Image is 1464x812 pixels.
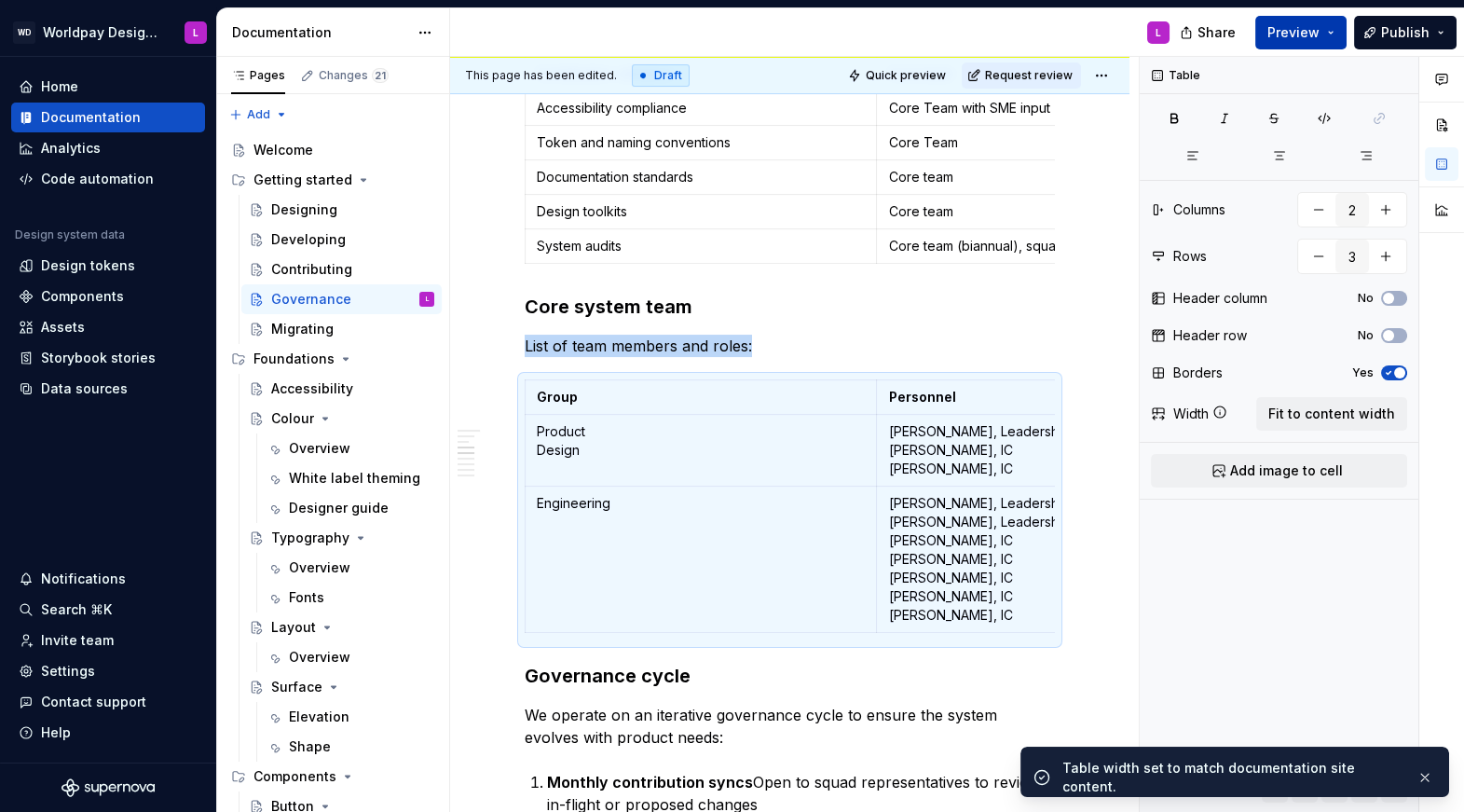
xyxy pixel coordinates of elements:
a: Assets [11,312,205,342]
div: Data sources [41,379,128,398]
button: Quick preview [842,62,954,89]
div: Rows [1173,247,1207,266]
p: [PERSON_NAME], Leadership [PERSON_NAME], Leadership [PERSON_NAME], IC [PERSON_NAME], IC [PERSON_N... [888,494,1217,625]
span: Publish [1381,23,1430,42]
div: Contributing [271,260,352,279]
div: Designer guide [289,499,389,517]
p: Core Team [888,133,1217,152]
div: Settings [41,662,95,681]
p: Core team [888,168,1217,186]
button: Share [1170,16,1248,49]
a: Colour [241,404,442,434]
div: Width [1173,405,1209,423]
div: Table width set to match documentation site content. [1062,759,1402,796]
strong: Group [537,389,578,405]
div: L [426,290,429,309]
div: Storybook stories [41,349,156,367]
p: We operate on an iterative governance cycle to ensure the system evolves with product needs: [525,704,1055,749]
div: WD [13,21,35,44]
div: Assets [41,318,85,337]
p: [PERSON_NAME], Leadership [PERSON_NAME], IC [PERSON_NAME], IC [888,422,1217,478]
a: Settings [11,656,205,686]
strong: Governance cycle [525,665,691,687]
button: Fit to content width [1256,397,1407,431]
span: Share [1197,23,1236,42]
div: Documentation [232,23,408,42]
div: Getting started [224,165,442,195]
a: Typography [241,523,442,553]
a: Components [11,282,205,311]
button: Add [224,102,294,128]
div: Foundations [224,344,442,374]
button: Publish [1354,16,1457,49]
div: Foundations [253,350,335,368]
p: Core team (biannual), squad input [888,237,1217,255]
span: Fit to content width [1268,405,1395,423]
div: L [193,25,198,40]
p: Core team [888,202,1217,221]
a: Shape [259,732,442,762]
button: WDWorldpay Design SystemL [4,12,212,52]
div: Accessibility [271,379,353,398]
div: Fonts [289,588,324,607]
div: Documentation [41,108,141,127]
a: Developing [241,225,442,255]
div: Home [41,77,78,96]
span: Add image to cell [1230,461,1343,480]
span: Add [247,107,270,122]
div: Analytics [41,139,101,158]
div: Governance [271,290,351,309]
div: Search ⌘K [41,600,112,619]
div: Elevation [289,708,349,726]
div: Contact support [41,693,146,711]
a: Invite team [11,626,205,655]
a: Welcome [224,135,442,165]
span: This page has been edited. [465,68,617,83]
a: Supernova Logo [62,778,155,797]
a: Layout [241,612,442,642]
button: Search ⌘K [11,595,205,625]
div: Header column [1173,289,1267,308]
div: Header row [1173,326,1247,345]
a: Fonts [259,583,442,612]
a: White label theming [259,463,442,493]
button: Help [11,718,205,748]
p: List of team members and roles: [525,335,1055,357]
a: Overview [259,553,442,583]
p: Design toolkits [537,202,865,221]
p: Engineering [537,494,865,513]
a: Migrating [241,314,442,344]
div: Pages [231,68,285,83]
p: Product Design [537,422,865,460]
div: L [1156,25,1161,40]
div: Invite team [41,631,114,650]
div: Layout [271,618,316,637]
a: Analytics [11,133,205,163]
div: Migrating [271,320,334,338]
a: Home [11,72,205,102]
span: Preview [1267,23,1320,42]
a: Surface [241,672,442,702]
div: Overview [289,439,350,458]
a: Elevation [259,702,442,732]
a: Design tokens [11,251,205,281]
div: Code automation [41,170,154,188]
a: Overview [259,642,442,672]
strong: Monthly contribution syncs [547,773,753,791]
p: Token and naming conventions [537,133,865,152]
div: Borders [1173,364,1223,382]
div: Columns [1173,200,1225,219]
div: Colour [271,409,314,428]
p: Core Team with SME input (Head of UX) [888,99,1217,117]
p: System audits [537,237,865,255]
div: Welcome [253,141,313,159]
button: Notifications [11,564,205,594]
div: White label theming [289,469,420,488]
button: Add image to cell [1151,454,1407,488]
div: Developing [271,230,346,249]
span: Quick preview [866,68,946,83]
span: 21 [372,68,389,83]
div: Draft [632,64,690,87]
a: Code automation [11,164,205,194]
div: Surface [271,678,322,696]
